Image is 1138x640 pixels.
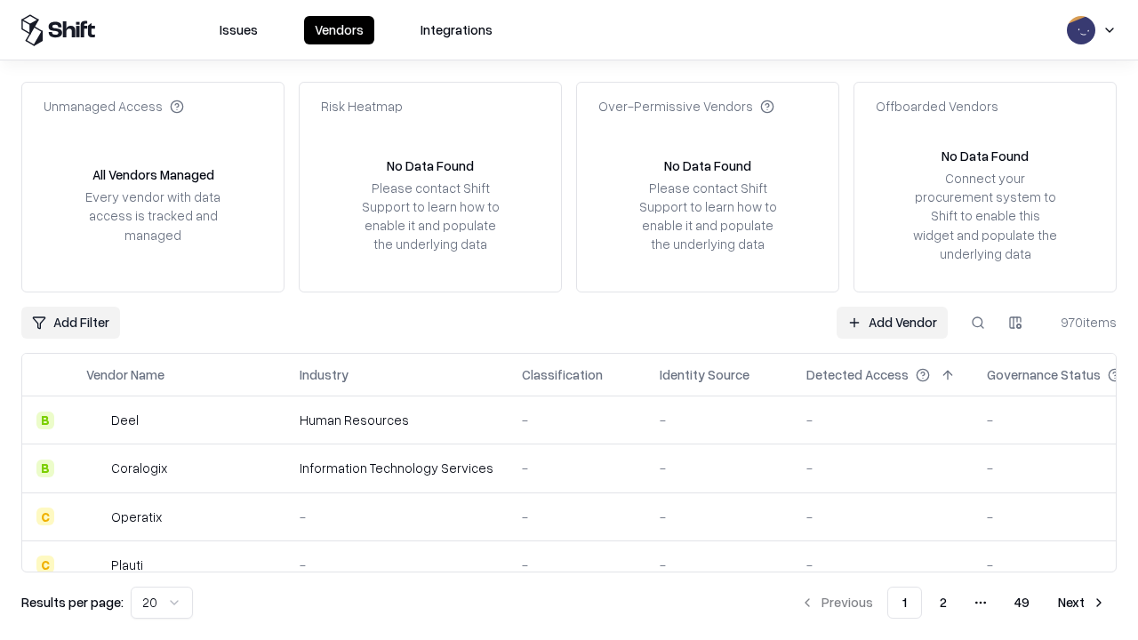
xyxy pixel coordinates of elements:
[634,179,781,254] div: Please contact Shift Support to learn how to enable it and populate the underlying data
[111,556,143,574] div: Plauti
[86,412,104,429] img: Deel
[410,16,503,44] button: Integrations
[664,156,751,175] div: No Data Found
[987,365,1101,384] div: Governance Status
[321,97,403,116] div: Risk Heatmap
[522,459,631,477] div: -
[86,365,164,384] div: Vendor Name
[304,16,374,44] button: Vendors
[357,179,504,254] div: Please contact Shift Support to learn how to enable it and populate the underlying data
[806,411,958,429] div: -
[44,97,184,116] div: Unmanaged Access
[598,97,774,116] div: Over-Permissive Vendors
[1047,587,1117,619] button: Next
[36,556,54,573] div: C
[79,188,227,244] div: Every vendor with data access is tracked and managed
[21,593,124,612] p: Results per page:
[111,508,162,526] div: Operatix
[300,365,349,384] div: Industry
[887,587,922,619] button: 1
[806,365,909,384] div: Detected Access
[837,307,948,339] a: Add Vendor
[300,411,493,429] div: Human Resources
[926,587,961,619] button: 2
[300,556,493,574] div: -
[660,459,778,477] div: -
[111,459,167,477] div: Coralogix
[660,508,778,526] div: -
[522,556,631,574] div: -
[36,460,54,477] div: B
[522,411,631,429] div: -
[876,97,998,116] div: Offboarded Vendors
[86,556,104,573] img: Plauti
[806,556,958,574] div: -
[942,147,1029,165] div: No Data Found
[300,508,493,526] div: -
[86,508,104,525] img: Operatix
[387,156,474,175] div: No Data Found
[300,459,493,477] div: Information Technology Services
[806,459,958,477] div: -
[92,165,214,184] div: All Vendors Managed
[36,508,54,525] div: C
[36,412,54,429] div: B
[660,411,778,429] div: -
[660,365,749,384] div: Identity Source
[21,307,120,339] button: Add Filter
[522,508,631,526] div: -
[1000,587,1044,619] button: 49
[789,587,1117,619] nav: pagination
[522,365,603,384] div: Classification
[86,460,104,477] img: Coralogix
[911,169,1059,263] div: Connect your procurement system to Shift to enable this widget and populate the underlying data
[111,411,139,429] div: Deel
[1046,313,1117,332] div: 970 items
[660,556,778,574] div: -
[806,508,958,526] div: -
[209,16,268,44] button: Issues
